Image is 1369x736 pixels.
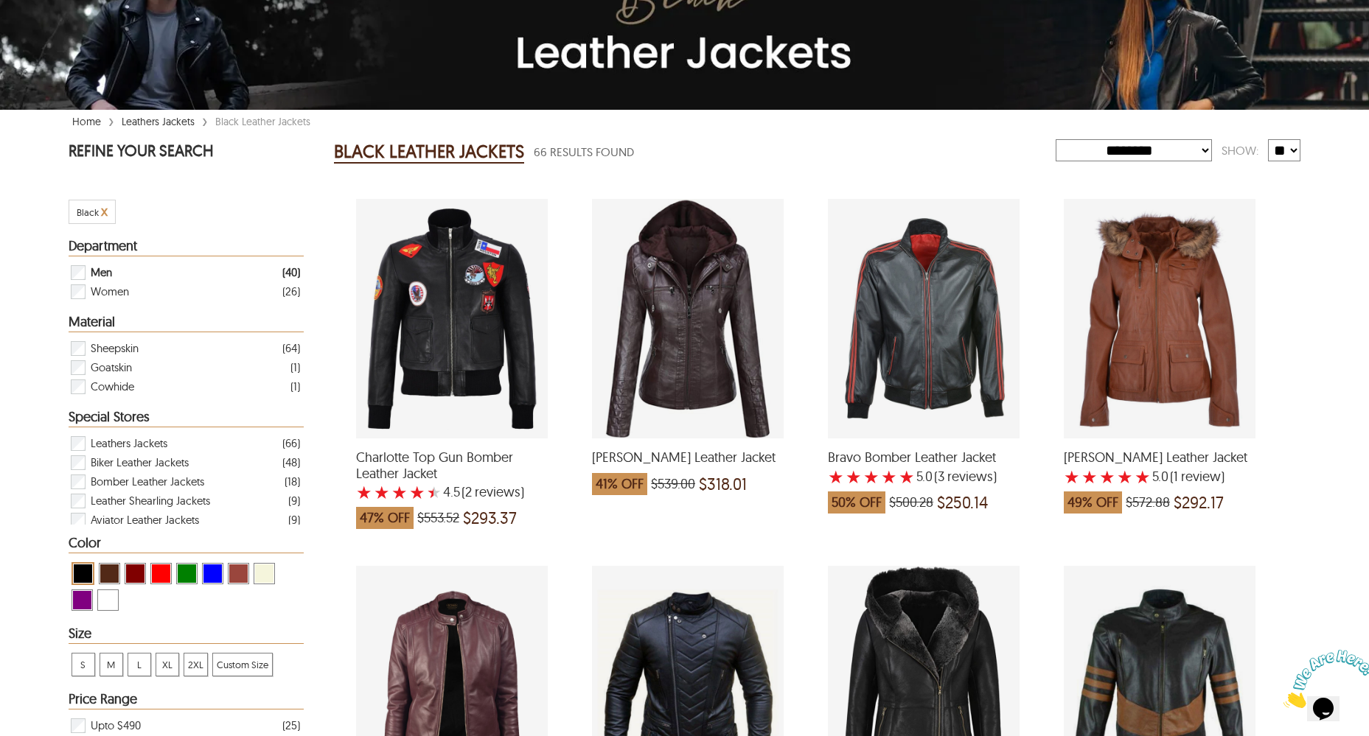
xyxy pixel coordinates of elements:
[1152,469,1168,484] label: 5.0
[356,507,414,529] span: 47% OFF
[254,563,275,584] div: View Beige Black Leather Jackets
[69,239,304,256] div: Heading Filter Black Leather Jackets by Department
[184,653,207,676] span: 2XL
[1178,469,1221,484] span: review
[461,485,524,500] span: )
[91,472,204,491] span: Bomber Leather Jackets
[1174,495,1224,510] span: $292.17
[69,626,304,644] div: Heading Filter Black Leather Jackets by Size
[176,563,198,584] div: View Green Black Leather Jackets
[290,377,300,396] div: ( 1 )
[101,203,108,220] span: Cancel Filter
[409,485,425,500] label: 4 rating
[69,716,301,735] div: Filter Upto $490 Black Leather Jackets
[944,469,993,484] span: reviews
[69,453,301,472] div: Filter Biker Leather Jackets Black Leather Jackets
[97,589,119,611] div: View White Black Leather Jackets
[282,282,300,301] div: ( 26 )
[100,653,123,676] div: View M Black Leather Jackets
[1099,469,1115,484] label: 3 rating
[282,453,300,472] div: ( 48 )
[69,491,301,511] div: Filter Leather Shearling Jackets Black Leather Jackets
[184,653,208,676] div: View 2XL Black Leather Jackets
[128,653,151,676] div: View L Black Leather Jackets
[899,469,915,484] label: 5 rating
[69,410,304,427] div: Heading Filter Black Leather Jackets by Special Stores
[937,495,988,510] span: $250.14
[91,491,210,511] span: Leather Shearling Jackets
[91,377,134,396] span: Cowhide
[288,491,300,510] div: ( 9 )
[1278,644,1369,714] iframe: chat widget
[592,449,784,466] span: Emmie Biker Leather Jacket
[72,653,94,676] span: S
[356,485,372,500] label: 1 rating
[202,563,223,584] div: View Blue Black Leather Jackets
[427,485,442,500] label: 5 rating
[69,692,304,709] div: Heading Filter Black Leather Jackets by Price Range
[1081,469,1098,484] label: 2 rating
[91,511,199,530] span: Aviator Leather Jackets
[69,339,301,358] div: Filter Sheepskin Black Leather Jackets
[91,434,167,453] span: Leathers Jackets
[69,472,301,491] div: Filter Bomber Leather Jackets Black Leather Jackets
[1064,469,1080,484] label: 1 rating
[228,563,249,584] div: View Cognac Black Leather Jackets
[334,140,524,164] h2: BLACK LEATHER JACKETS
[69,263,301,282] div: Filter Men Black Leather Jackets
[356,449,548,481] span: Charlotte Top Gun Bomber Leather Jacket
[128,653,150,676] span: L
[934,469,944,484] span: (3
[72,562,94,585] div: View Black Black Leather Jackets
[72,653,95,676] div: View S Black Leather Jackets
[916,469,933,484] label: 5.0
[125,563,146,584] div: View Maroon Black Leather Jackets
[1117,469,1133,484] label: 4 rating
[69,434,301,453] div: Filter Leathers Jackets Black Leather Jackets
[150,563,172,584] div: View Red Black Leather Jackets
[282,339,300,357] div: ( 64 )
[699,477,747,491] span: $318.01
[282,716,300,735] div: ( 25 )
[77,206,99,218] span: Filter Black
[91,263,112,282] span: Men
[889,495,933,510] span: $500.28
[443,485,460,500] label: 4.5
[463,511,517,525] span: $293.37
[282,434,300,452] div: ( 66 )
[1170,469,1178,484] span: (1
[472,485,520,500] span: reviews
[828,469,844,484] label: 1 rating
[91,453,189,472] span: Biker Leather Jackets
[69,115,105,128] a: Home
[212,653,273,676] div: View Custom Size Black Leather Jackets
[334,137,1056,167] div: Black Leather Jackets 66 Results Found
[290,358,300,376] div: ( 1 )
[69,536,304,553] div: Heading Filter Black Leather Jackets by Color
[108,108,114,133] span: ›
[828,491,885,514] span: 50% OFF
[69,358,301,377] div: Filter Goatskin Black Leather Jackets
[1135,469,1151,484] label: 5 rating
[1064,429,1255,521] a: Casey Biker Leather Jacket with a 5 Star Rating 1 Product Review which was at a price of $572.88,...
[1064,449,1255,466] span: Casey Biker Leather Jacket
[1126,495,1170,510] span: $572.88
[156,653,179,676] div: View XL Black Leather Jackets
[592,429,784,502] a: Emmie Biker Leather Jacket which was at a price of $539.00, now after discount the price is
[828,449,1020,466] span: Bravo Bomber Leather Jacket
[374,485,390,500] label: 2 rating
[202,108,208,133] span: ›
[69,282,301,301] div: Filter Women Black Leather Jackets
[69,140,304,164] p: REFINE YOUR SEARCH
[212,114,314,129] div: Black Leather Jackets
[69,315,304,332] div: Heading Filter Black Leather Jackets by Material
[863,469,879,484] label: 3 rating
[213,653,272,676] span: Custom Size
[282,263,300,281] div: ( 40 )
[391,485,408,500] label: 3 rating
[417,511,459,525] span: $553.52
[461,485,472,500] span: (2
[118,115,198,128] a: Leathers Jackets
[91,716,141,735] span: Upto $490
